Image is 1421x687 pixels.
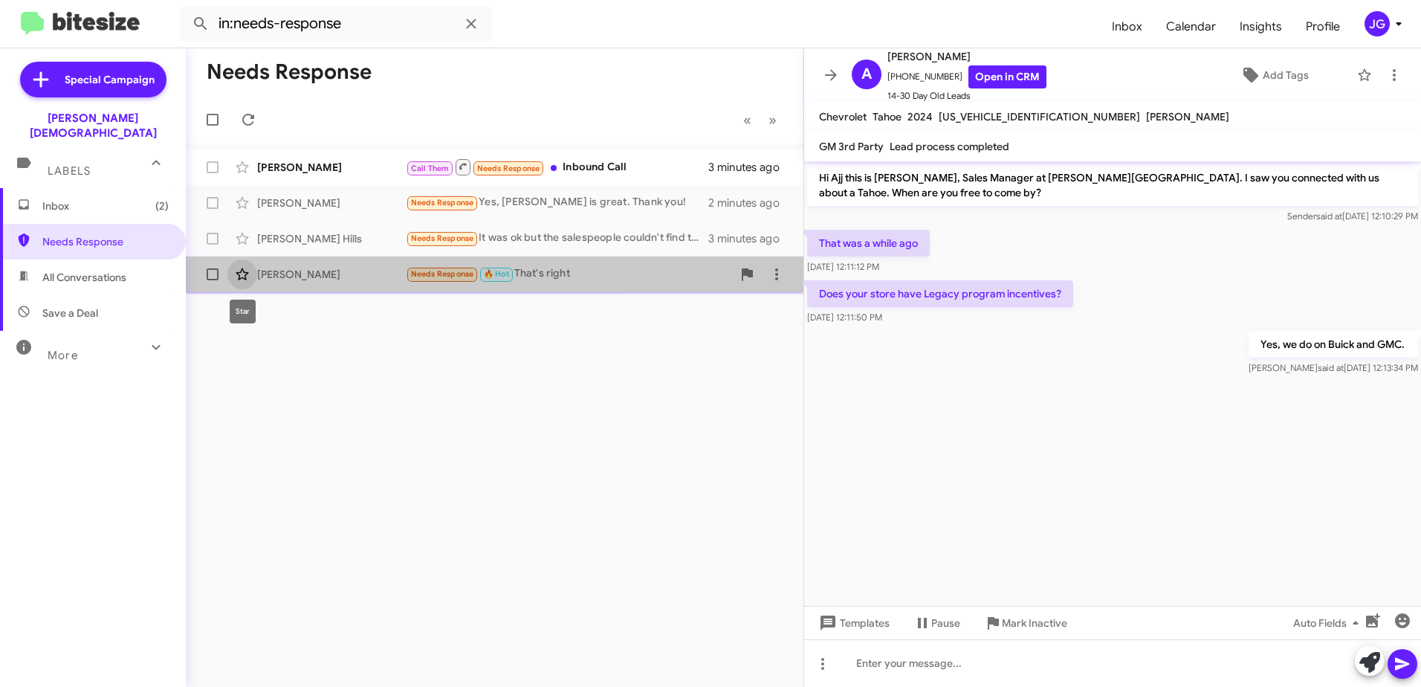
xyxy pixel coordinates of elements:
[48,164,91,178] span: Labels
[907,110,933,123] span: 2024
[887,65,1046,88] span: [PHONE_NUMBER]
[743,111,751,129] span: «
[411,164,450,173] span: Call Them
[939,110,1140,123] span: [US_VEHICLE_IDENTIFICATION_NUMBER]
[861,62,872,86] span: A
[804,610,902,636] button: Templates
[406,158,708,176] div: Inbound Call
[819,110,867,123] span: Chevrolet
[477,164,540,173] span: Needs Response
[155,199,169,213] span: (2)
[42,270,126,285] span: All Conversations
[708,196,792,210] div: 2 minutes ago
[931,610,960,636] span: Pause
[42,306,98,320] span: Save a Deal
[1199,62,1350,88] button: Add Tags
[1294,5,1352,48] a: Profile
[902,610,972,636] button: Pause
[406,265,732,283] div: That's right
[735,105,786,135] nav: Page navigation example
[411,233,474,243] span: Needs Response
[1146,110,1229,123] span: [PERSON_NAME]
[1352,11,1405,36] button: jg
[887,48,1046,65] span: [PERSON_NAME]
[873,110,902,123] span: Tahoe
[257,196,406,210] div: [PERSON_NAME]
[819,140,884,153] span: GM 3rd Party
[968,65,1046,88] a: Open in CRM
[1228,5,1294,48] a: Insights
[411,269,474,279] span: Needs Response
[1100,5,1154,48] a: Inbox
[406,230,708,247] div: It was ok but the salespeople couldn't find the vehicles
[1249,331,1418,358] p: Yes, we do on Buick and GMC.
[42,199,169,213] span: Inbox
[708,160,792,175] div: 3 minutes ago
[1318,362,1344,373] span: said at
[20,62,166,97] a: Special Campaign
[768,111,777,129] span: »
[708,231,792,246] div: 3 minutes ago
[807,280,1073,307] p: Does your store have Legacy program incentives?
[1154,5,1228,48] a: Calendar
[1287,210,1418,222] span: Sender [DATE] 12:10:29 PM
[972,610,1079,636] button: Mark Inactive
[807,261,879,272] span: [DATE] 12:11:12 PM
[807,312,882,323] span: [DATE] 12:11:50 PM
[207,60,372,84] h1: Needs Response
[734,105,760,135] button: Previous
[180,6,492,42] input: Search
[411,198,474,207] span: Needs Response
[257,267,406,282] div: [PERSON_NAME]
[1002,610,1067,636] span: Mark Inactive
[484,269,509,279] span: 🔥 Hot
[42,234,169,249] span: Needs Response
[887,88,1046,103] span: 14-30 Day Old Leads
[1365,11,1390,36] div: jg
[1316,210,1342,222] span: said at
[1249,362,1418,373] span: [PERSON_NAME] [DATE] 12:13:34 PM
[257,160,406,175] div: [PERSON_NAME]
[807,230,930,257] p: That was a while ago
[230,300,256,323] div: Star
[760,105,786,135] button: Next
[1293,610,1365,636] span: Auto Fields
[1281,610,1376,636] button: Auto Fields
[1263,62,1309,88] span: Add Tags
[257,231,406,246] div: [PERSON_NAME] Hills
[816,610,890,636] span: Templates
[406,194,708,211] div: Yes, [PERSON_NAME] is great. Thank you!
[807,164,1418,206] p: Hi Ajj this is [PERSON_NAME], Sales Manager at [PERSON_NAME][GEOGRAPHIC_DATA]. I saw you connecte...
[65,72,155,87] span: Special Campaign
[48,349,78,362] span: More
[890,140,1009,153] span: Lead process completed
